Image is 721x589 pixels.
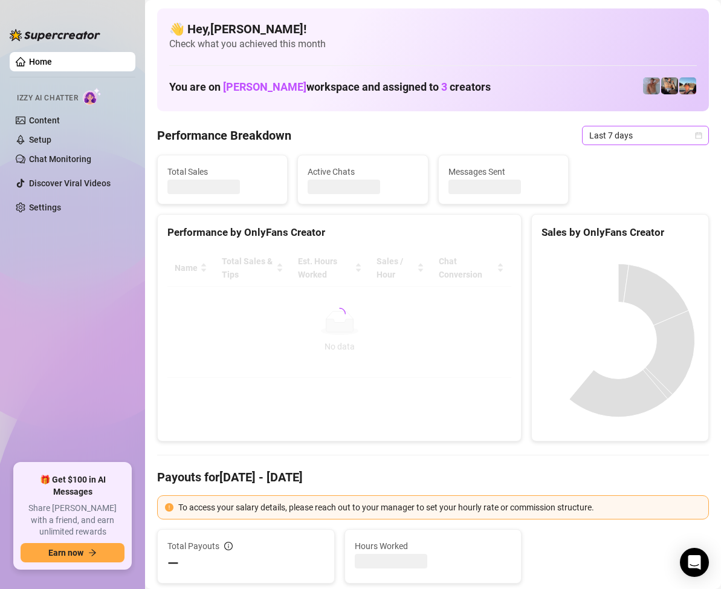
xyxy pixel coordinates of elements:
h1: You are on workspace and assigned to creators [169,80,491,94]
span: Messages Sent [448,165,558,178]
h4: Performance Breakdown [157,127,291,144]
a: Setup [29,135,51,145]
span: exclamation-circle [165,503,173,512]
span: Total Sales [167,165,277,178]
h4: 👋 Hey, [PERSON_NAME] ! [169,21,697,37]
span: Share [PERSON_NAME] with a friend, and earn unlimited rewards [21,503,124,538]
span: — [167,554,179,573]
span: Check what you achieved this month [169,37,697,51]
div: Performance by OnlyFans Creator [167,224,511,241]
span: loading [332,307,347,321]
a: Chat Monitoring [29,154,91,164]
span: arrow-right [88,548,97,557]
div: Sales by OnlyFans Creator [542,224,699,241]
span: info-circle [224,542,233,550]
img: Zach [679,77,696,94]
a: Home [29,57,52,67]
span: Hours Worked [355,539,512,553]
div: To access your salary details, please reach out to your manager to set your hourly rate or commis... [178,501,701,514]
img: AI Chatter [83,88,102,105]
span: Earn now [48,548,83,558]
img: Joey [643,77,660,94]
span: [PERSON_NAME] [223,80,306,93]
a: Content [29,116,60,125]
span: Total Payouts [167,539,219,553]
h4: Payouts for [DATE] - [DATE] [157,469,709,486]
button: Earn nowarrow-right [21,543,124,562]
span: calendar [695,132,702,139]
a: Settings [29,203,61,212]
a: Discover Viral Videos [29,178,111,188]
span: Active Chats [308,165,418,178]
span: 🎁 Get $100 in AI Messages [21,474,124,498]
img: logo-BBDzfeDw.svg [10,29,100,41]
img: George [661,77,678,94]
span: Last 7 days [589,126,702,145]
div: Open Intercom Messenger [680,548,709,577]
span: Izzy AI Chatter [17,93,78,104]
span: 3 [441,80,447,93]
